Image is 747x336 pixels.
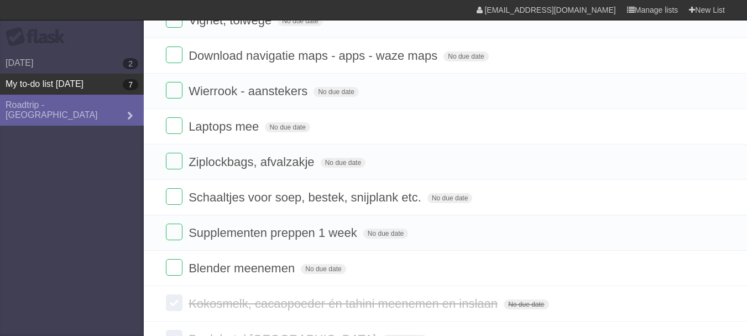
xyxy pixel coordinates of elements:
[363,229,408,239] span: No due date
[166,259,182,276] label: Done
[504,299,549,309] span: No due date
[123,58,138,69] b: 2
[166,188,182,205] label: Done
[189,84,310,98] span: Wierrook - aanstekers
[321,158,365,168] span: No due date
[314,87,358,97] span: No due date
[166,294,182,311] label: Done
[265,122,310,132] span: No due date
[166,46,182,63] label: Done
[166,117,182,134] label: Done
[6,27,72,47] div: Flask
[278,16,322,26] span: No due date
[189,190,424,204] span: Schaaltjes voor soep, bestek, snijplank etc.
[427,193,472,203] span: No due date
[189,120,262,133] span: Laptops mee
[123,79,138,90] b: 7
[166,153,182,169] label: Done
[166,224,182,240] label: Done
[189,261,297,275] span: Blender meenemen
[166,82,182,99] label: Done
[189,297,500,311] span: Kokosmelk, cacaopoeder én tahini meenemen en inslaan
[189,226,360,240] span: Supplementen preppen 1 week
[443,51,488,61] span: No due date
[301,264,346,274] span: No due date
[189,155,317,169] span: Ziplockbags, afvalzakje
[189,49,440,63] span: Download navigatie maps - apps - waze maps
